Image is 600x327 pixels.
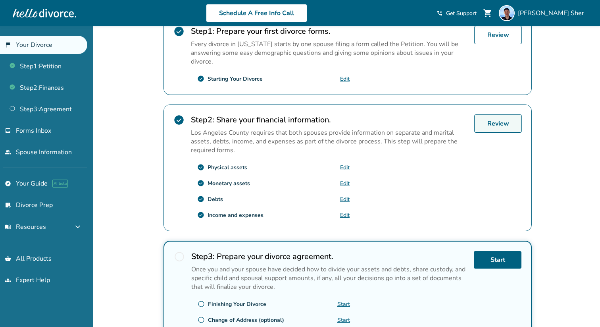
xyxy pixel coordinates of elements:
a: Start [474,251,521,269]
span: groups [5,277,11,283]
a: Start [337,316,350,324]
span: inbox [5,128,11,134]
span: Resources [5,223,46,231]
span: check_circle [197,195,204,203]
h2: Share your financial information. [191,114,468,125]
span: people [5,149,11,155]
div: Monetary assets [208,180,250,187]
p: Los Angeles County requires that both spouses provide information on separate and marital assets,... [191,128,468,155]
span: check_circle [197,164,204,171]
a: Review [474,26,522,44]
span: check_circle [197,211,204,219]
p: Once you and your spouse have decided how to divide your assets and debts, share custody, and spe... [191,265,467,291]
a: phone_in_talkGet Support [437,10,477,17]
a: Edit [340,195,350,203]
iframe: Chat Widget [560,289,600,327]
div: Income and expenses [208,211,263,219]
a: Schedule A Free Info Call [206,4,307,22]
div: Physical assets [208,164,247,171]
span: phone_in_talk [437,10,443,16]
span: AI beta [52,180,68,188]
span: menu_book [5,224,11,230]
strong: Step 1 : [191,26,214,37]
strong: Step 2 : [191,114,214,125]
a: Edit [340,211,350,219]
p: Every divorce in [US_STATE] starts by one spouse filing a form called the Petition. You will be a... [191,40,468,66]
span: radio_button_unchecked [198,300,205,308]
span: check_circle [197,75,204,82]
span: list_alt_check [5,202,11,208]
span: [PERSON_NAME] Sher [518,9,587,17]
span: check_circle [197,180,204,187]
span: check_circle [173,26,185,37]
a: Start [337,300,350,308]
span: shopping_cart [483,8,492,18]
span: Forms Inbox [16,126,51,135]
span: radio_button_unchecked [174,251,185,262]
img: Omar Sher [499,5,515,21]
span: expand_more [73,222,83,232]
a: Edit [340,180,350,187]
a: Edit [340,75,350,83]
div: Finishing Your Divorce [208,300,266,308]
div: Starting Your Divorce [208,75,263,83]
strong: Step 3 : [191,251,215,262]
span: flag_2 [5,42,11,48]
span: shopping_basket [5,255,11,262]
h2: Prepare your first divorce forms. [191,26,468,37]
div: Debts [208,195,223,203]
a: Edit [340,164,350,171]
span: check_circle [173,114,185,126]
span: explore [5,180,11,187]
span: Get Support [446,10,477,17]
div: Change of Address (optional) [208,316,284,324]
h2: Prepare your divorce agreement. [191,251,467,262]
a: Review [474,114,522,133]
span: radio_button_unchecked [198,316,205,323]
